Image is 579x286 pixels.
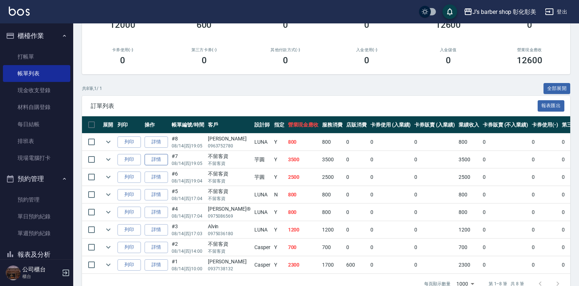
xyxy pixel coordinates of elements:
[91,48,154,52] h2: 卡券使用(-)
[208,188,251,195] div: 不留客資
[530,133,560,151] td: 0
[320,116,344,133] th: 服務消費
[145,242,168,253] a: 詳情
[457,256,481,274] td: 2300
[172,266,204,272] p: 08/14 (四) 10:00
[208,153,251,160] div: 不留客資
[446,55,451,65] h3: 0
[481,256,530,274] td: 0
[283,55,288,65] h3: 0
[530,169,560,186] td: 0
[320,186,344,203] td: 800
[208,230,251,237] p: 0975036180
[320,204,344,221] td: 800
[3,48,70,65] a: 打帳單
[82,85,102,92] p: 共 8 筆, 1 / 1
[286,116,321,133] th: 營業現金應收
[457,133,481,151] td: 800
[172,48,236,52] h2: 第三方卡券(-)
[457,186,481,203] td: 800
[3,99,70,116] a: 材料自購登錄
[170,204,206,221] td: #4
[530,151,560,168] td: 0
[344,133,369,151] td: 0
[3,65,70,82] a: 帳單列表
[461,4,539,19] button: J’s barber shop 彰化彰美
[412,204,457,221] td: 0
[254,48,317,52] h2: 其他付款方式(-)
[3,133,70,150] a: 排班表
[145,259,168,271] a: 詳情
[253,239,272,256] td: Casper
[6,266,20,280] img: Person
[412,239,457,256] td: 0
[369,133,413,151] td: 0
[320,151,344,168] td: 3500
[286,133,321,151] td: 800
[442,4,457,19] button: save
[143,116,170,133] th: 操作
[457,221,481,238] td: 1200
[543,83,571,94] button: 全部展開
[208,223,251,230] div: Alvin
[412,221,457,238] td: 0
[481,116,530,133] th: 卡券販賣 (不入業績)
[208,195,251,202] p: 不留客資
[530,256,560,274] td: 0
[335,48,399,52] h2: 入金使用(-)
[436,20,461,30] h3: 12600
[145,154,168,165] a: 詳情
[320,133,344,151] td: 800
[286,221,321,238] td: 1200
[170,239,206,256] td: #2
[286,204,321,221] td: 800
[172,195,204,202] p: 08/14 (四) 17:04
[527,20,532,30] h3: 0
[253,256,272,274] td: Casper
[369,221,413,238] td: 0
[481,151,530,168] td: 0
[412,256,457,274] td: 0
[172,230,204,237] p: 08/14 (四) 17:03
[170,221,206,238] td: #3
[364,55,369,65] h3: 0
[457,239,481,256] td: 700
[320,221,344,238] td: 1200
[472,7,536,16] div: J’s barber shop 彰化彰美
[208,266,251,272] p: 0937138132
[272,221,286,238] td: Y
[344,239,369,256] td: 0
[272,133,286,151] td: Y
[344,116,369,133] th: 店販消費
[272,116,286,133] th: 指定
[3,26,70,45] button: 櫃檯作業
[457,116,481,133] th: 業績收入
[344,169,369,186] td: 0
[103,154,114,165] button: expand row
[145,136,168,148] a: 詳情
[369,169,413,186] td: 0
[286,151,321,168] td: 3500
[253,151,272,168] td: 芋圓
[208,258,251,266] div: [PERSON_NAME]
[457,151,481,168] td: 3500
[286,186,321,203] td: 800
[538,100,565,112] button: 報表匯出
[208,205,251,213] div: [PERSON_NAME]®
[117,154,141,165] button: 列印
[530,204,560,221] td: 0
[172,248,204,255] p: 08/14 (四) 14:00
[272,256,286,274] td: Y
[412,151,457,168] td: 0
[120,55,125,65] h3: 0
[272,151,286,168] td: Y
[170,133,206,151] td: #8
[3,116,70,133] a: 每日結帳
[170,151,206,168] td: #7
[91,102,538,110] span: 訂單列表
[3,150,70,166] a: 現場電腦打卡
[320,256,344,274] td: 1700
[320,239,344,256] td: 700
[117,259,141,271] button: 列印
[170,169,206,186] td: #6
